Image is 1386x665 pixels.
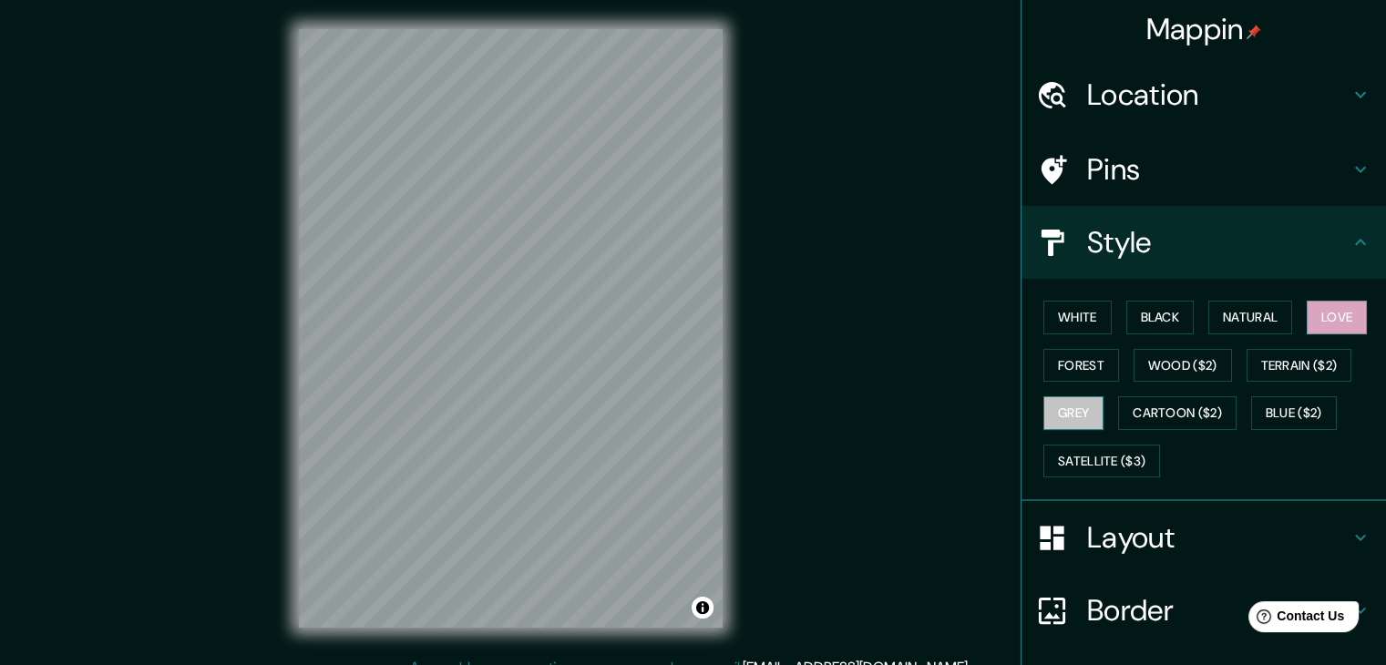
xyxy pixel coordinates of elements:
button: Terrain ($2) [1247,349,1352,383]
button: Cartoon ($2) [1118,396,1237,430]
iframe: Help widget launcher [1224,594,1366,645]
div: Location [1022,58,1386,131]
div: Layout [1022,501,1386,574]
div: Style [1022,206,1386,279]
h4: Pins [1087,151,1350,188]
h4: Layout [1087,519,1350,556]
button: Satellite ($3) [1043,445,1160,478]
button: Wood ($2) [1134,349,1232,383]
h4: Border [1087,592,1350,629]
img: pin-icon.png [1247,25,1261,39]
button: Blue ($2) [1251,396,1337,430]
button: White [1043,301,1112,334]
button: Toggle attribution [692,597,714,619]
button: Love [1307,301,1367,334]
canvas: Map [299,29,723,628]
button: Natural [1208,301,1292,334]
div: Border [1022,574,1386,647]
button: Grey [1043,396,1104,430]
h4: Mappin [1146,11,1262,47]
h4: Style [1087,224,1350,261]
div: Pins [1022,133,1386,206]
h4: Location [1087,77,1350,113]
button: Black [1126,301,1195,334]
button: Forest [1043,349,1119,383]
